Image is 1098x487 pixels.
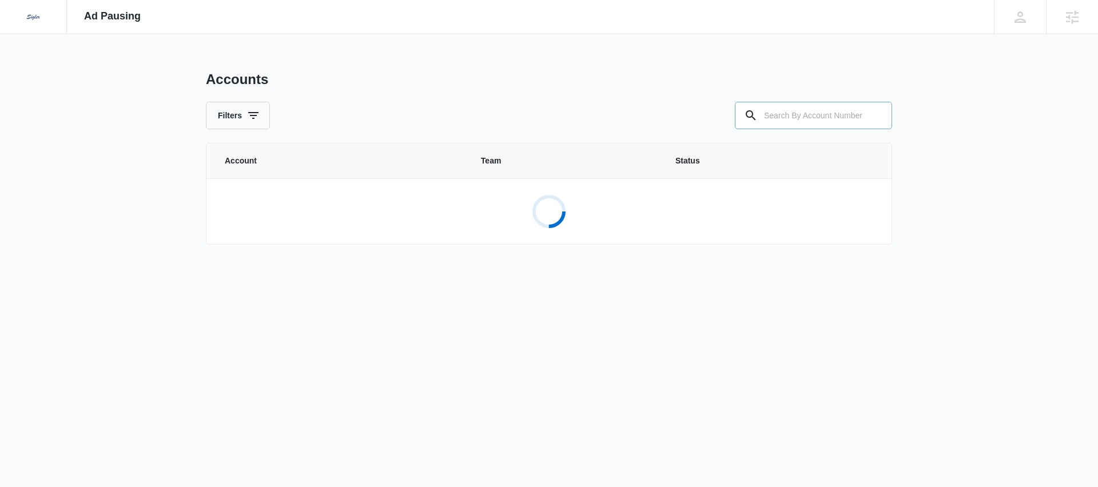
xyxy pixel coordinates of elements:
img: Sigler Corporate [23,7,43,27]
span: Status [675,155,873,167]
span: Account [225,155,453,167]
button: Filters [206,102,270,129]
span: Team [481,155,648,167]
span: Ad Pausing [84,10,141,22]
h1: Accounts [206,71,268,88]
input: Search By Account Number [735,102,892,129]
